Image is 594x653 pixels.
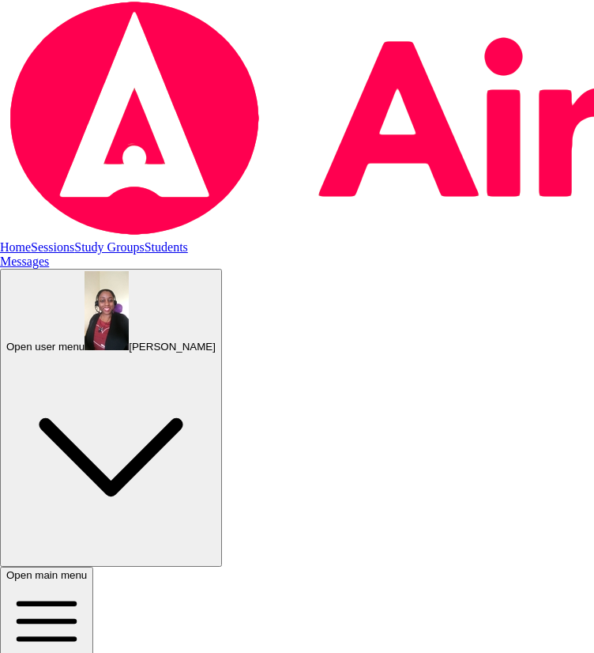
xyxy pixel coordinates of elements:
span: Open main menu [6,569,87,581]
a: Students [145,240,188,254]
a: Sessions [31,240,74,254]
span: Open user menu [6,341,85,353]
a: Study Groups [74,240,144,254]
span: [PERSON_NAME] [129,341,216,353]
